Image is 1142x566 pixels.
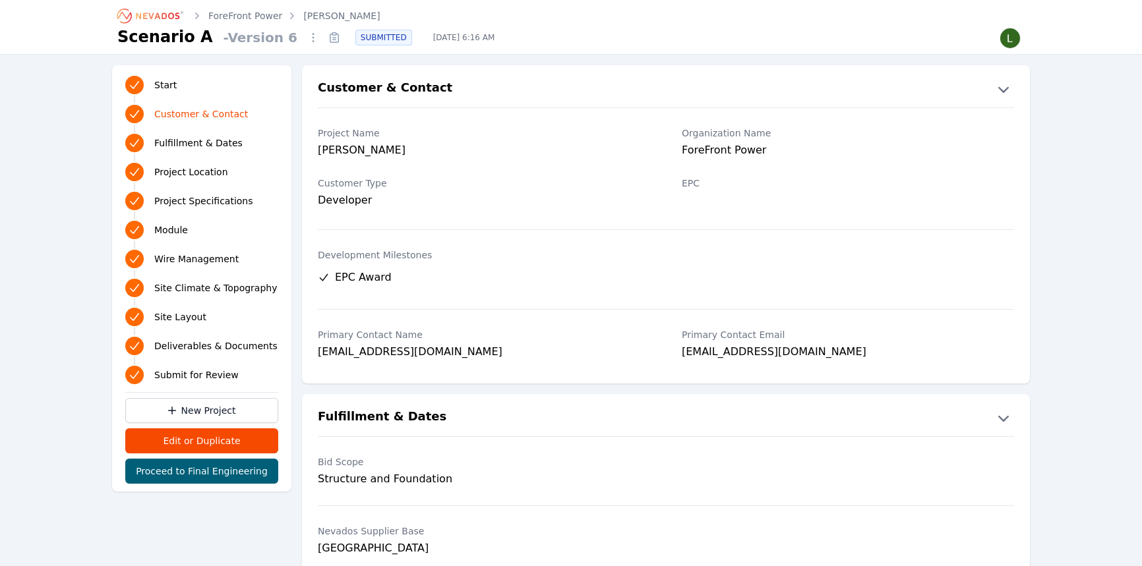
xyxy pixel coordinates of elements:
[303,9,380,22] a: [PERSON_NAME]
[682,344,1014,362] div: [EMAIL_ADDRESS][DOMAIN_NAME]
[154,136,243,150] span: Fulfillment & Dates
[302,78,1030,99] button: Customer & Contact
[318,328,650,341] label: Primary Contact Name
[125,398,278,423] a: New Project
[125,428,278,453] button: Edit or Duplicate
[423,32,506,43] span: [DATE] 6:16 AM
[154,252,239,266] span: Wire Management
[682,142,1014,161] div: ForeFront Power
[318,177,650,190] label: Customer Type
[318,78,452,99] h2: Customer & Contact
[318,524,650,538] label: Nevados Supplier Base
[218,28,303,47] span: - Version 6
[154,223,188,237] span: Module
[318,127,650,140] label: Project Name
[154,310,206,324] span: Site Layout
[318,192,650,208] div: Developer
[318,248,1014,262] label: Development Milestones
[335,269,392,285] span: EPC Award
[154,368,239,382] span: Submit for Review
[318,471,650,487] div: Structure and Foundation
[154,78,177,92] span: Start
[154,165,228,179] span: Project Location
[117,5,380,26] nav: Breadcrumb
[682,177,1014,190] label: EPC
[154,281,277,295] span: Site Climate & Topography
[208,9,282,22] a: ForeFront Power
[125,459,278,484] button: Proceed to Final Engineering
[318,344,650,362] div: [EMAIL_ADDRESS][DOMAIN_NAME]
[154,107,248,121] span: Customer & Contact
[117,26,213,47] h1: Scenario A
[154,194,253,208] span: Project Specifications
[318,142,650,161] div: [PERSON_NAME]
[318,407,446,428] h2: Fulfillment & Dates
[125,73,278,387] nav: Progress
[318,540,650,556] div: [GEOGRAPHIC_DATA]
[682,328,1014,341] label: Primary Contact Email
[154,339,278,353] span: Deliverables & Documents
[318,455,650,468] label: Bid Scope
[1000,28,1021,49] img: Lamar Washington
[302,407,1030,428] button: Fulfillment & Dates
[355,30,412,45] div: SUBMITTED
[682,127,1014,140] label: Organization Name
